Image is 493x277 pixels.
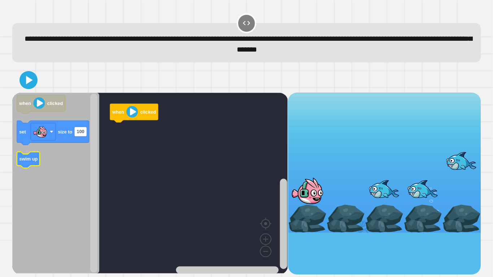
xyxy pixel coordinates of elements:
[58,129,73,134] text: size to
[19,129,26,134] text: set
[19,156,38,162] text: swim up
[12,93,288,274] div: Blockly Workspace
[19,101,31,106] text: when
[112,109,124,115] text: when
[140,109,156,115] text: clicked
[77,129,84,134] text: 100
[47,101,63,106] text: clicked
